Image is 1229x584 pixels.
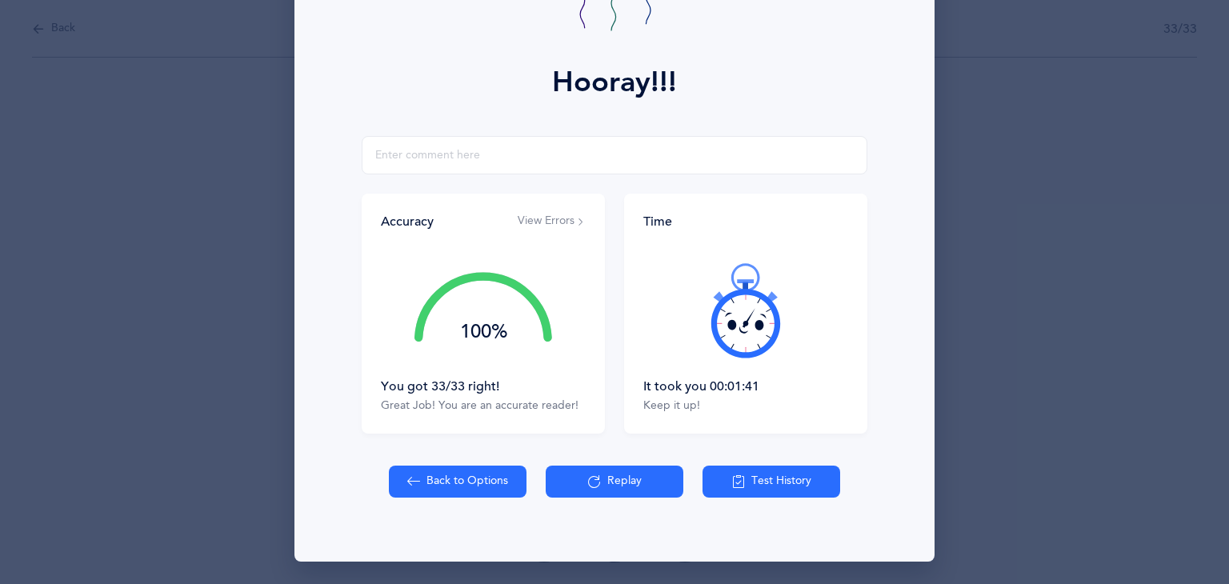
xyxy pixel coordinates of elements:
button: Replay [546,466,683,498]
div: Great Job! You are an accurate reader! [381,398,586,414]
button: Test History [703,466,840,498]
div: 100% [414,322,552,342]
div: Keep it up! [643,398,848,414]
div: You got 33/33 right! [381,378,586,395]
input: Enter comment here [362,136,867,174]
div: Time [643,213,848,230]
div: It took you 00:01:41 [643,378,848,395]
div: Hooray!!! [552,61,677,104]
button: Back to Options [389,466,526,498]
div: Accuracy [381,213,434,230]
button: View Errors [518,214,586,230]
